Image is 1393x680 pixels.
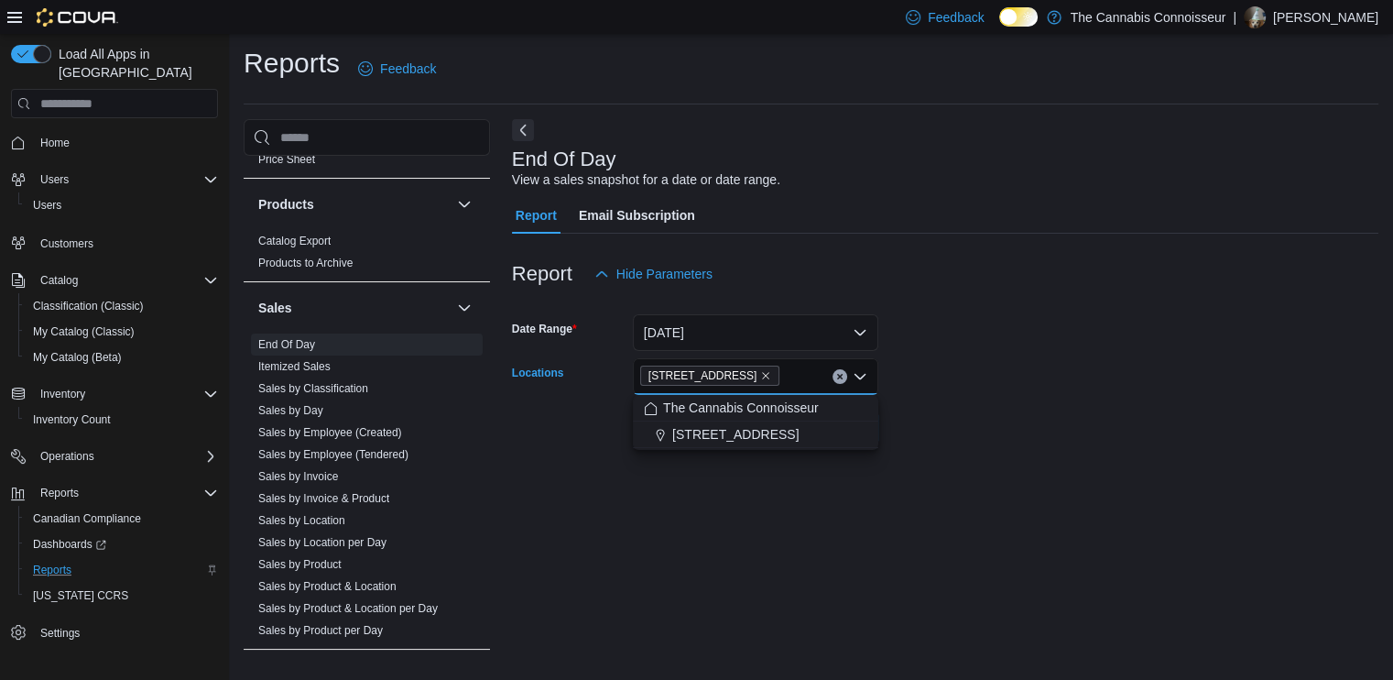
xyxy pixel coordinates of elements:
a: Sales by Location per Day [258,536,386,549]
span: Report [516,197,557,234]
button: Products [258,195,450,214]
button: Reports [33,482,86,504]
a: Sales by Location [258,514,345,527]
span: Catalog [33,269,218,291]
a: Sales by Classification [258,382,368,395]
h3: Sales [258,299,292,317]
button: Reports [4,480,225,506]
label: Locations [512,366,564,380]
span: My Catalog (Beta) [33,350,122,365]
button: Hide Parameters [587,256,720,292]
span: Canadian Compliance [33,511,141,526]
span: Dashboards [26,533,218,555]
span: End Of Day [258,337,315,352]
span: 99 King St. [640,366,780,386]
span: Home [40,136,70,150]
span: Sales by Employee (Tendered) [258,447,408,462]
a: Catalog Export [258,235,331,247]
label: Date Range [512,322,577,336]
span: Classification (Classic) [26,295,218,317]
a: End Of Day [258,338,315,351]
button: Users [18,192,225,218]
span: Inventory [40,387,85,401]
button: Inventory Count [18,407,225,433]
button: Users [33,169,76,191]
a: Settings [33,622,87,644]
div: Products [244,230,490,281]
button: Inventory [4,381,225,407]
button: Operations [4,444,225,469]
button: Products [453,193,475,215]
button: Catalog [4,268,225,293]
span: Reports [33,563,71,577]
button: Sales [453,297,475,319]
button: Operations [33,445,102,467]
span: [STREET_ADDRESS] [672,425,799,444]
button: My Catalog (Classic) [18,319,225,345]
span: Reports [40,486,79,500]
a: Sales by Employee (Created) [258,426,402,439]
button: Customers [4,229,225,256]
span: Users [40,172,69,187]
span: Inventory [33,383,218,405]
a: Classification (Classic) [26,295,151,317]
span: Load All Apps in [GEOGRAPHIC_DATA] [51,45,218,82]
a: Inventory Count [26,409,118,431]
span: Sales by Location [258,513,345,528]
span: My Catalog (Classic) [26,321,218,343]
span: Catalog [40,273,78,288]
a: [US_STATE] CCRS [26,585,136,607]
a: Home [33,132,77,154]
a: My Catalog (Beta) [26,346,129,368]
button: Close list of options [853,369,867,384]
a: Sales by Product [258,558,342,571]
a: Sales by Invoice [258,470,338,483]
span: Sales by Product & Location per Day [258,601,438,616]
h1: Reports [244,45,340,82]
span: The Cannabis Connoisseur [663,399,819,417]
div: Sales [244,334,490,649]
a: Sales by Employee (Tendered) [258,448,408,461]
button: Users [4,167,225,192]
button: The Cannabis Connoisseur [633,395,878,422]
span: Feedback [928,8,984,27]
span: [US_STATE] CCRS [33,588,128,603]
button: [US_STATE] CCRS [18,583,225,609]
span: Users [33,198,61,213]
span: Settings [40,626,80,641]
img: Cova [37,8,118,27]
span: Feedback [380,60,436,78]
span: Products to Archive [258,256,353,270]
span: Sales by Day [258,403,323,418]
span: Itemized Sales [258,359,331,374]
button: Home [4,129,225,156]
span: Catalog Export [258,234,331,248]
button: My Catalog (Beta) [18,345,225,370]
span: Operations [40,449,94,464]
a: Sales by Product & Location [258,580,397,593]
button: Catalog [33,269,85,291]
a: Itemized Sales [258,360,331,373]
span: Reports [26,559,218,581]
button: Remove 99 King St. from selection in this group [760,370,771,381]
a: Feedback [351,50,443,87]
span: Users [33,169,218,191]
a: Customers [33,233,101,255]
a: Dashboards [26,533,114,555]
span: My Catalog (Classic) [33,324,135,339]
a: Reports [26,559,79,581]
div: Candice Flynt [1244,6,1266,28]
span: Sales by Product [258,557,342,572]
button: [STREET_ADDRESS] [633,422,878,448]
span: Hide Parameters [616,265,713,283]
span: Operations [33,445,218,467]
span: Sales by Classification [258,381,368,396]
a: Products to Archive [258,257,353,269]
button: Reports [18,557,225,583]
button: Sales [258,299,450,317]
div: View a sales snapshot for a date or date range. [512,170,780,190]
a: Canadian Compliance [26,508,148,530]
span: Reports [33,482,218,504]
a: My Catalog (Classic) [26,321,142,343]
